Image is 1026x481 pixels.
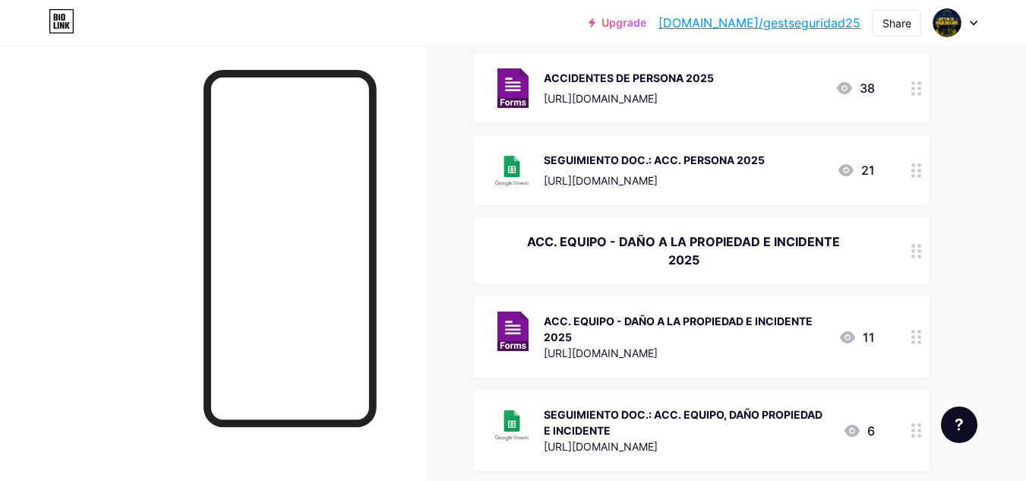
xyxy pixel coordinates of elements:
[933,8,961,37] img: Jennifer Ramirez
[492,150,532,190] img: SEGUIMIENTO DOC.: ACC. PERSONA 2025
[544,70,714,86] div: ACCIDENTES DE PERSONA 2025
[544,345,826,361] div: [URL][DOMAIN_NAME]
[544,313,826,345] div: ACC. EQUIPO - DAÑO A LA PROPIEDAD E INCIDENTE 2025
[837,161,875,179] div: 21
[492,405,532,445] img: SEGUIMIENTO DOC.: ACC. EQUIPO, DAÑO PROPIEDAD E INCIDENTE
[658,14,860,32] a: [DOMAIN_NAME]/gestseguridad25
[544,172,765,188] div: [URL][DOMAIN_NAME]
[492,68,532,108] img: ACCIDENTES DE PERSONA 2025
[492,233,875,269] div: ACC. EQUIPO - DAÑO A LA PROPIEDAD E INCIDENTE 2025
[544,90,714,106] div: [URL][DOMAIN_NAME]
[882,15,911,31] div: Share
[589,17,646,29] a: Upgrade
[544,438,831,454] div: [URL][DOMAIN_NAME]
[544,407,831,438] div: SEGUIMIENTO DOC.: ACC. EQUIPO, DAÑO PROPIEDAD E INCIDENTE
[492,312,532,351] img: ACC. EQUIPO - DAÑO A LA PROPIEDAD E INCIDENTE 2025
[544,152,765,168] div: SEGUIMIENTO DOC.: ACC. PERSONA 2025
[838,328,875,347] div: 11
[843,422,875,440] div: 6
[835,79,875,97] div: 38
